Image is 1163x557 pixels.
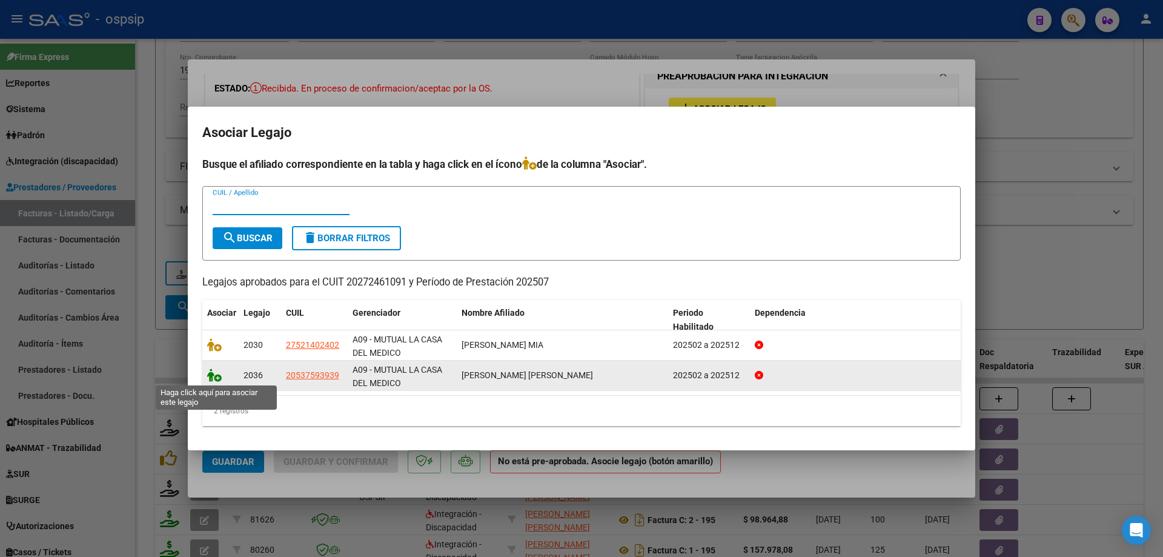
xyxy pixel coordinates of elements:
p: Legajos aprobados para el CUIT 20272461091 y Período de Prestación 202507 [202,275,961,290]
mat-icon: delete [303,230,317,245]
span: BARRIONUEVO NIEVAS BENJAMIN MATIAS [462,370,593,380]
span: 2036 [244,370,263,380]
span: 2030 [244,340,263,350]
mat-icon: search [222,230,237,245]
datatable-header-cell: Legajo [239,300,281,340]
h2: Asociar Legajo [202,121,961,144]
div: Open Intercom Messenger [1122,516,1151,545]
h4: Busque el afiliado correspondiente en la tabla y haga click en el ícono de la columna "Asociar". [202,156,961,172]
span: 27521402402 [286,340,339,350]
datatable-header-cell: Dependencia [750,300,961,340]
datatable-header-cell: Nombre Afiliado [457,300,668,340]
span: CUIL [286,308,304,318]
span: Dependencia [755,308,806,318]
datatable-header-cell: Periodo Habilitado [668,300,750,340]
span: BARRIONUEVO NIEVAS SERENA MIA [462,340,543,350]
div: 202502 a 202512 [673,369,745,382]
span: A09 - MUTUAL LA CASA DEL MEDICO [353,335,442,358]
span: Periodo Habilitado [673,308,714,332]
datatable-header-cell: Asociar [202,300,239,340]
button: Borrar Filtros [292,226,401,250]
span: Asociar [207,308,236,318]
datatable-header-cell: CUIL [281,300,348,340]
button: Buscar [213,227,282,249]
datatable-header-cell: Gerenciador [348,300,457,340]
div: 2 registros [202,396,961,426]
span: Nombre Afiliado [462,308,525,318]
span: Gerenciador [353,308,400,318]
span: Legajo [244,308,270,318]
span: 20537593939 [286,370,339,380]
span: Buscar [222,233,273,244]
span: A09 - MUTUAL LA CASA DEL MEDICO [353,365,442,389]
span: Borrar Filtros [303,233,390,244]
div: 202502 a 202512 [673,338,745,352]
